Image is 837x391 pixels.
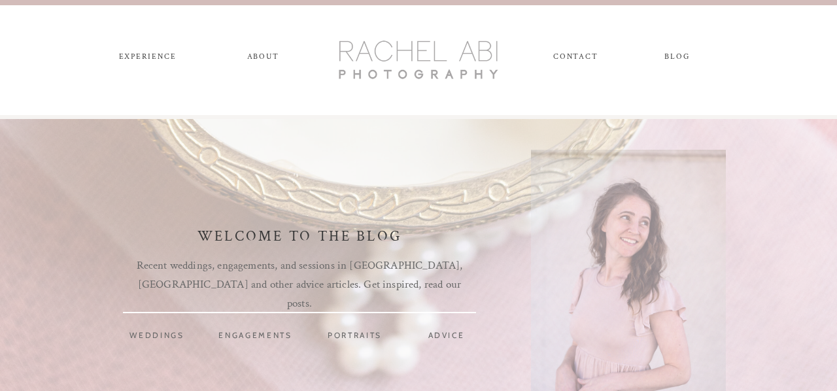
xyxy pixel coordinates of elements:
[213,330,298,344] a: engagements
[134,256,465,296] p: Recent weddings, engagements, and sessions in [GEOGRAPHIC_DATA], [GEOGRAPHIC_DATA] and other advi...
[126,330,188,344] a: weddings
[653,52,701,67] a: blog
[113,52,182,67] a: experience
[245,52,281,67] a: ABOUT
[553,52,597,67] a: CONTACT
[424,330,469,344] a: advice
[176,228,423,248] h1: welcome to the blog
[316,330,393,344] a: portraits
